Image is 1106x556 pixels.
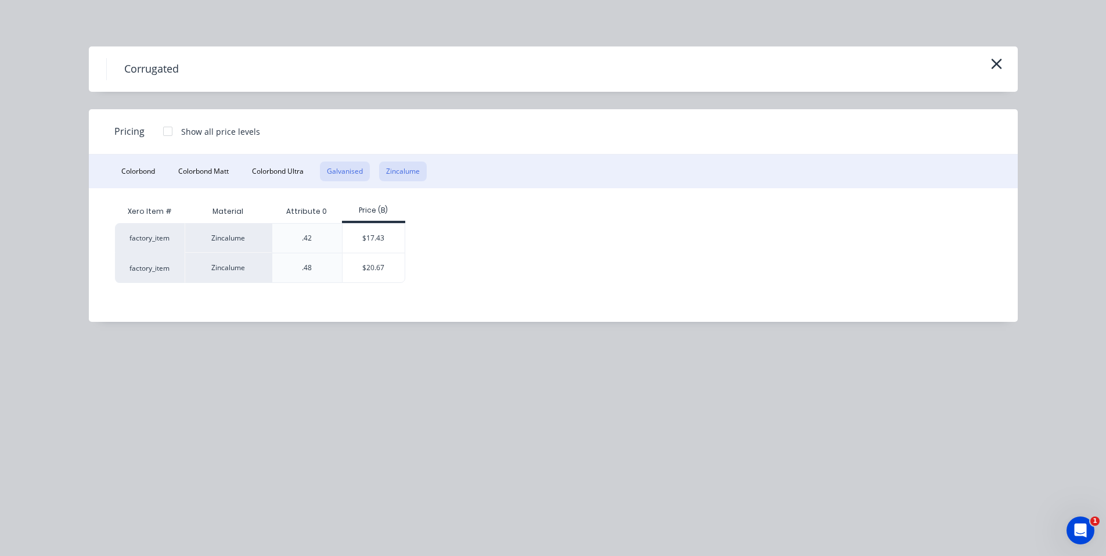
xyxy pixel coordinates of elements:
[277,197,336,226] div: Attribute 0
[106,58,196,80] h4: Corrugated
[1067,516,1094,544] iframe: Intercom live chat
[115,253,185,283] div: factory_item
[181,125,260,138] div: Show all price levels
[115,200,185,223] div: Xero Item #
[115,223,185,253] div: factory_item
[185,200,272,223] div: Material
[379,162,427,181] button: Zincalume
[302,233,312,243] div: .42
[342,205,405,216] div: Price (B)
[171,162,236,181] button: Colorbond Matt
[302,263,312,273] div: .48
[114,124,145,138] span: Pricing
[343,253,405,282] div: $20.67
[343,224,405,253] div: $17.43
[245,162,311,181] button: Colorbond Ultra
[320,162,370,181] button: Galvanised
[114,162,162,181] button: Colorbond
[185,253,272,283] div: Zincalume
[1090,516,1100,526] span: 1
[185,223,272,253] div: Zincalume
